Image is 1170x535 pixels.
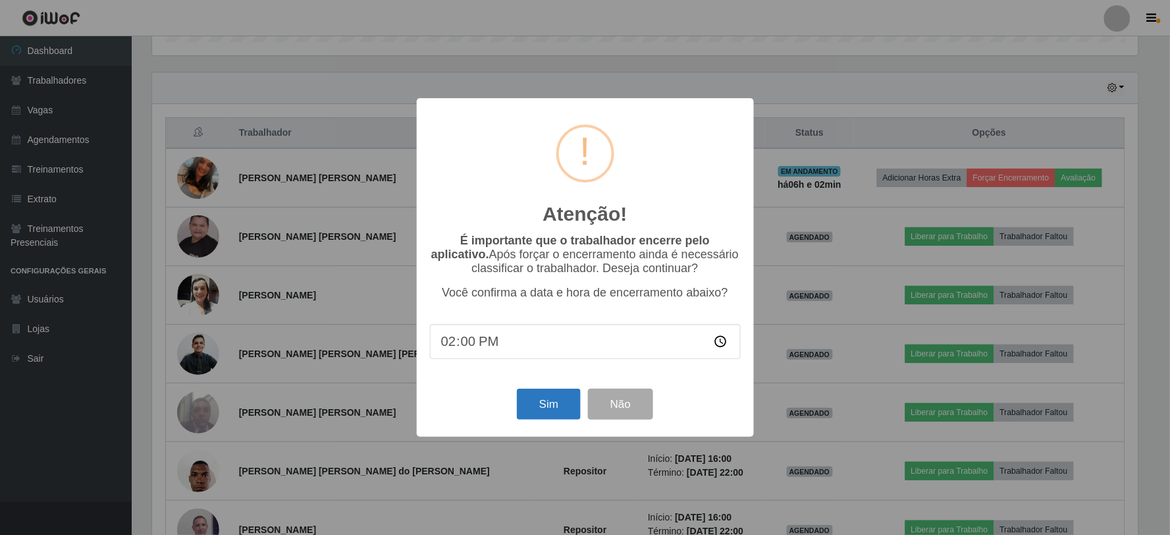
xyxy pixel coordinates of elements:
[543,202,627,226] h2: Atenção!
[517,389,581,420] button: Sim
[431,234,710,261] b: É importante que o trabalhador encerre pelo aplicativo.
[430,286,741,300] p: Você confirma a data e hora de encerramento abaixo?
[588,389,653,420] button: Não
[430,234,741,275] p: Após forçar o encerramento ainda é necessário classificar o trabalhador. Deseja continuar?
